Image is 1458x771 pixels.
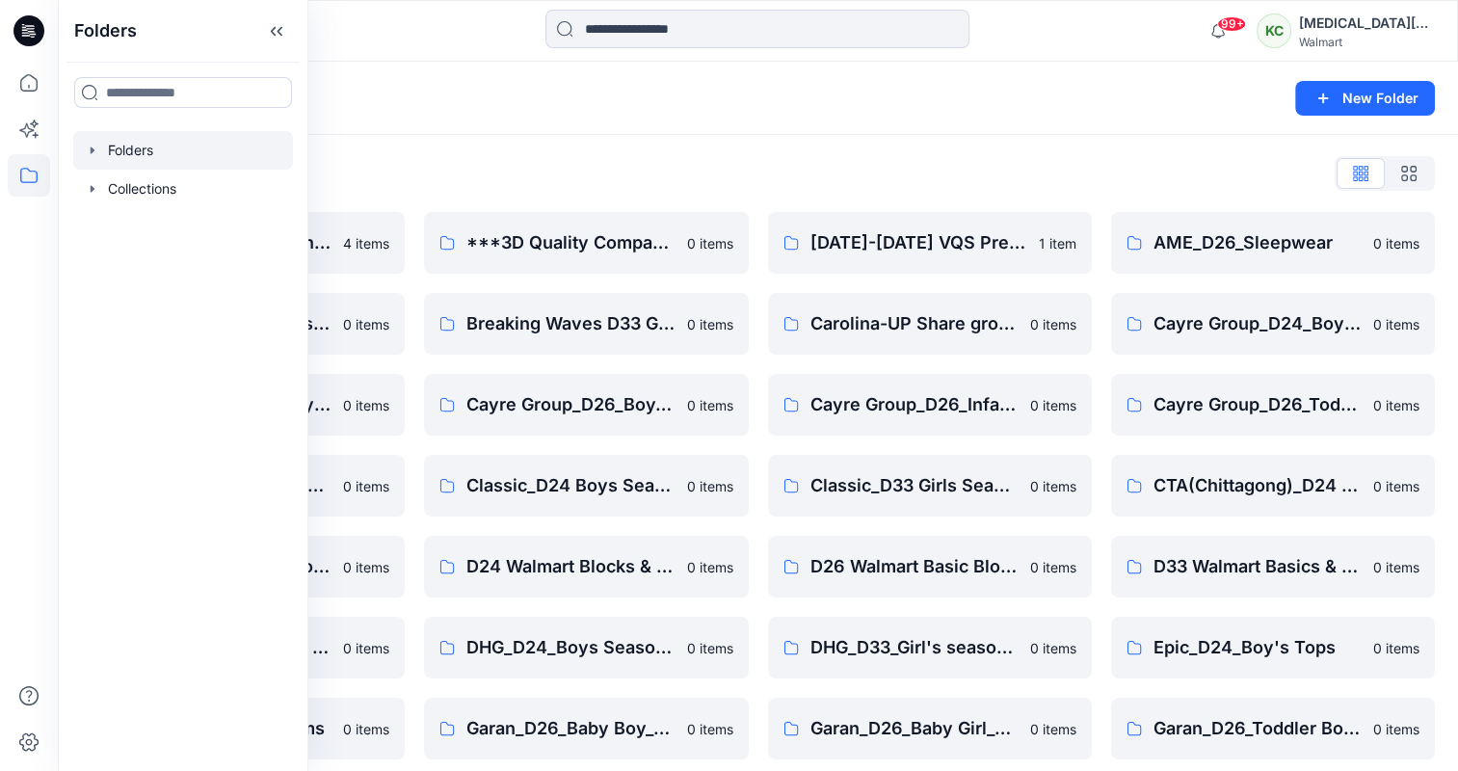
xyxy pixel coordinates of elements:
p: Garan_D26_Baby Boy_Seasonal [466,715,675,742]
a: D33 Walmart Basics & Blocks0 items [1111,536,1435,598]
p: Classic_D33 Girls Seasonal [810,472,1019,499]
p: Cayre Group_D26_Boy/Girl Outerwear [466,391,675,418]
a: Garan_D26_Baby Boy_Seasonal0 items [424,698,748,759]
a: CTA(Chittagong)_D24 Boy's bottom0 items [1111,455,1435,517]
p: 0 items [687,395,733,415]
p: 0 items [1373,476,1419,496]
a: Cayre Group_D26_Toddler Boys Swim0 items [1111,374,1435,436]
p: 0 items [687,557,733,577]
p: [DATE]-[DATE] VQS Preset Updates [810,229,1027,256]
p: ***3D Quality Comparison for Merchants [466,229,675,256]
a: Classic_D24 Boys Seasonal0 items [424,455,748,517]
p: 0 items [343,314,389,334]
p: 0 items [687,233,733,253]
p: D33 Walmart Basics & Blocks [1153,553,1362,580]
p: 0 items [1030,395,1076,415]
p: Epic_D24_Boy's Tops [1153,634,1362,661]
p: 0 items [1030,476,1076,496]
a: Carolina-UP Share group0 items [768,293,1092,355]
a: D24 Walmart Blocks & Standards0 items [424,536,748,598]
a: Garan_D26_Baby Girl_Seasonal0 items [768,698,1092,759]
span: 99+ [1217,16,1246,32]
a: AME_D26_Sleepwear0 items [1111,212,1435,274]
p: CTA(Chittagong)_D24 Boy's bottom [1153,472,1362,499]
p: 0 items [1373,557,1419,577]
p: Cayre Group_D26_Toddler Boys Swim [1153,391,1362,418]
p: 0 items [1373,233,1419,253]
p: 0 items [1030,557,1076,577]
p: 0 items [343,395,389,415]
p: 0 items [687,638,733,658]
p: 0 items [1373,638,1419,658]
p: 0 items [343,719,389,739]
a: [DATE]-[DATE] VQS Preset Updates1 item [768,212,1092,274]
p: 0 items [343,638,389,658]
a: D26 Walmart Basic Blocks0 items [768,536,1092,598]
div: [MEDICAL_DATA][PERSON_NAME] [1299,12,1434,35]
a: DHG_D24_Boys Seasonal0 items [424,617,748,678]
a: Garan_D26_Toddler Boy_Seasonal0 items [1111,698,1435,759]
p: 0 items [687,314,733,334]
p: Garan_D26_Toddler Boy_Seasonal [1153,715,1362,742]
p: AME_D26_Sleepwear [1153,229,1362,256]
p: 0 items [1373,719,1419,739]
p: Breaking Waves D33 Girls Swim [466,310,675,337]
a: Cayre Group_D24_Boys Sleep0 items [1111,293,1435,355]
p: D24 Walmart Blocks & Standards [466,553,675,580]
button: New Folder [1295,81,1435,116]
p: 0 items [687,719,733,739]
p: 1 item [1039,233,1076,253]
a: DHG_D33_Girl's seasonal0 items [768,617,1092,678]
p: 0 items [1030,719,1076,739]
p: Carolina-UP Share group [810,310,1019,337]
a: Classic_D33 Girls Seasonal0 items [768,455,1092,517]
p: 0 items [343,476,389,496]
p: 0 items [343,557,389,577]
a: Cayre Group_D26_Boy/Girl Outerwear0 items [424,374,748,436]
p: Garan_D26_Baby Girl_Seasonal [810,715,1019,742]
p: 0 items [1373,314,1419,334]
p: 4 items [343,233,389,253]
p: Cayre Group_D24_Boys Sleep [1153,310,1362,337]
p: 0 items [1373,395,1419,415]
a: Epic_D24_Boy's Tops0 items [1111,617,1435,678]
a: ***3D Quality Comparison for Merchants0 items [424,212,748,274]
div: Walmart [1299,35,1434,49]
p: 0 items [1030,638,1076,658]
a: Breaking Waves D33 Girls Swim0 items [424,293,748,355]
p: DHG_D24_Boys Seasonal [466,634,675,661]
p: D26 Walmart Basic Blocks [810,553,1019,580]
p: Classic_D24 Boys Seasonal [466,472,675,499]
p: 0 items [1030,314,1076,334]
a: Cayre Group_D26_Infant/ Toddler Boy/Girl Sleepwear0 items [768,374,1092,436]
p: Cayre Group_D26_Infant/ Toddler Boy/Girl Sleepwear [810,391,1019,418]
p: DHG_D33_Girl's seasonal [810,634,1019,661]
p: 0 items [687,476,733,496]
div: KC [1257,13,1291,48]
